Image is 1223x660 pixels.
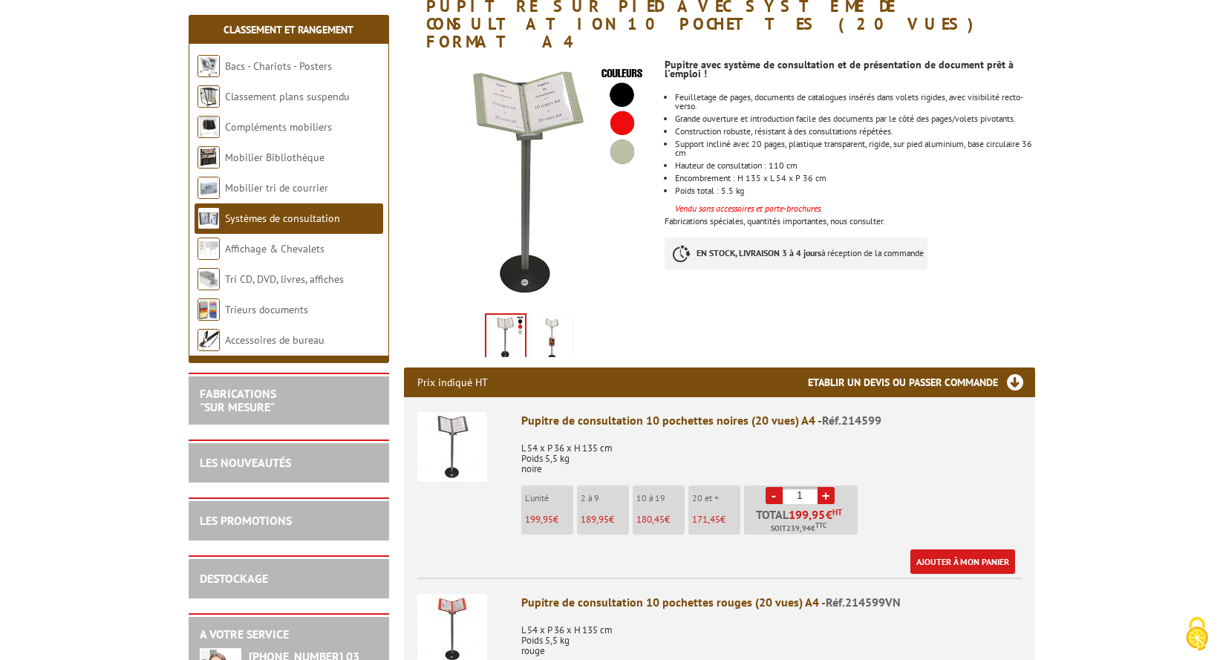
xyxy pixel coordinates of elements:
[200,571,268,586] a: DESTOCKAGE
[636,514,685,525] p: €
[521,433,1022,474] p: L 54 x P 36 x H 135 cm Poids 5,5 kg noire
[808,367,1035,397] h3: Etablir un devis ou passer commande
[665,51,1046,284] div: Fabrications spéciales, quantités importantes, nous consulter.
[224,23,353,36] a: Classement et Rangement
[200,628,378,641] h2: A votre service
[910,549,1015,574] a: Ajouter à mon panier
[198,207,220,229] img: Systèmes de consultation
[815,521,826,529] sup: TTC
[692,513,720,526] span: 171,45
[675,186,1034,195] p: Poids total : 5.5 kg
[525,514,573,525] p: €
[675,203,823,214] font: Vendu sans accessoires et porte-brochures.
[200,455,291,470] a: LES NOUVEAUTÉS
[198,329,220,351] img: Accessoires de bureau
[581,514,629,525] p: €
[225,272,344,286] a: Tri CD, DVD, livres, affiches
[826,595,901,610] span: Réf.214599VN
[675,161,1034,170] li: Hauteur de consultation : 110 cm
[534,316,570,362] img: 214599_pupitre_10_pochettes_documents_porte_brochures_noir.jpg
[692,514,740,525] p: €
[786,523,811,535] span: 239,94
[198,146,220,169] img: Mobilier Bibliothèque
[225,181,328,195] a: Mobilier tri de courrier
[675,93,1034,111] li: Feuilletage de pages, documents de catalogues insérés dans volets rigides, avec visibilité recto-...
[225,212,340,225] a: Systèmes de consultation
[521,594,1022,611] div: Pupitre de consultation 10 pochettes rouges (20 vues) A4 -
[697,247,821,258] strong: EN STOCK, LIVRAISON 3 à 4 jours
[225,242,324,255] a: Affichage & Chevalets
[832,507,842,517] sup: HT
[198,238,220,260] img: Affichage & Chevalets
[525,513,553,526] span: 199,95
[636,493,685,503] p: 10 à 19
[225,90,350,103] a: Classement plans suspendu
[826,509,832,520] span: €
[1171,610,1223,660] button: Cookies (fenêtre modale)
[766,487,783,504] a: -
[665,58,1014,80] strong: Pupitre avec système de consultation et de présentation de document prêt à l'emploi !
[225,303,308,316] a: Trieurs documents
[675,140,1034,157] li: Support incliné avec 20 pages, plastique transparent, rigide, sur pied aluminium, base circulaire...
[675,114,1034,123] li: Grande ouverture et introduction facile des documents par le côté des pages/volets pivotants.
[198,85,220,108] img: Classement plans suspendu
[675,174,1034,183] li: Encombrement : H 135 x L 54 x P 36 cm
[692,493,740,503] p: 20 et +
[521,412,1022,429] div: Pupitre de consultation 10 pochettes noires (20 vues) A4 -
[581,493,629,503] p: 2 à 9
[198,298,220,321] img: Trieurs documents
[748,509,858,535] p: Total
[404,59,654,309] img: 214599_pupitre_pochettes_documents_noir_couleurs_legende_noir_rouge_gris_copie.jpg
[200,513,292,528] a: LES PROMOTIONS
[225,120,332,134] a: Compléments mobiliers
[675,127,1034,136] li: Construction robuste, résistant à des consultations répétées.
[771,523,826,535] span: Soit €
[521,615,1022,656] p: L 54 x P 36 x H 135 cm Poids 5,5 kg rouge
[225,59,332,73] a: Bacs - Chariots - Posters
[198,268,220,290] img: Tri CD, DVD, livres, affiches
[789,509,826,520] span: 199,95
[198,55,220,77] img: Bacs - Chariots - Posters
[818,487,835,504] a: +
[486,315,525,361] img: 214599_pupitre_pochettes_documents_noir_couleurs_legende_noir_rouge_gris_copie.jpg
[225,333,324,347] a: Accessoires de bureau
[417,412,487,482] img: Pupitre de consultation 10 pochettes noires (20 vues) A4
[1178,615,1216,653] img: Cookies (fenêtre modale)
[198,177,220,199] img: Mobilier tri de courrier
[636,513,665,526] span: 180,45
[665,237,927,269] p: à réception de la commande
[525,493,573,503] p: L'unité
[200,386,276,414] a: FABRICATIONS"Sur Mesure"
[198,116,220,138] img: Compléments mobiliers
[581,513,609,526] span: 189,95
[225,151,324,164] a: Mobilier Bibliothèque
[417,367,488,397] p: Prix indiqué HT
[822,413,881,428] span: Réf.214599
